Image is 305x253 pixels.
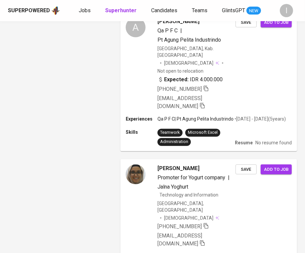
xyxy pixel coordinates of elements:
[157,223,202,230] span: [PHONE_NUMBER]
[255,139,292,146] p: No resume found
[157,116,234,122] p: Qa P F C | Pt Agung Pelita Industrindo
[239,19,253,26] span: Save
[236,18,257,28] button: Save
[157,184,188,190] span: Jalna Yoghurt
[157,174,225,181] span: Promoter for Yogurt company
[280,4,293,17] div: I
[105,7,137,14] b: Superhunter
[157,45,236,58] div: [GEOGRAPHIC_DATA], Kab. [GEOGRAPHIC_DATA]
[157,37,221,43] span: Pt Agung Pelita Industrindo
[192,7,209,15] a: Teams
[157,200,236,213] div: [GEOGRAPHIC_DATA], [GEOGRAPHIC_DATA]
[228,174,230,182] span: |
[157,164,199,172] span: [PERSON_NAME]
[79,7,92,15] a: Jobs
[261,164,292,175] button: Add to job
[126,18,146,37] div: A
[234,116,286,122] p: • [DATE] - [DATE] ( 5 years )
[126,116,157,122] p: Experiences
[157,68,203,74] p: Not open to relocation
[264,166,288,173] span: Add to job
[151,7,177,14] span: Candidates
[157,95,202,109] span: [EMAIL_ADDRESS][DOMAIN_NAME]
[236,164,257,175] button: Save
[159,192,218,198] span: Technology and Information
[164,215,214,221] span: [DEMOGRAPHIC_DATA]
[51,6,60,16] img: app logo
[188,129,218,136] div: Microsoft Excel
[261,18,292,28] button: Add to job
[164,60,214,66] span: [DEMOGRAPHIC_DATA]
[160,139,188,145] div: Administration
[151,7,179,15] a: Candidates
[8,7,50,15] div: Superpowered
[157,76,223,84] div: IDR 4.000.000
[157,27,178,34] span: Qa P F C
[79,7,91,14] span: Jobs
[157,86,202,92] span: [PHONE_NUMBER]
[164,76,189,84] b: Expected:
[239,166,253,173] span: Save
[105,7,138,15] a: Superhunter
[120,12,297,151] a: A[PERSON_NAME]Qa P F C|Pt Agung Pelita Industrindo[GEOGRAPHIC_DATA], Kab. [GEOGRAPHIC_DATA][DEMOG...
[160,129,180,136] div: Teamwork
[8,6,60,16] a: Superpoweredapp logo
[222,7,261,15] a: GlintsGPT NEW
[192,7,207,14] span: Teams
[264,19,288,26] span: Add to job
[222,7,245,14] span: GlintsGPT
[246,8,261,14] span: NEW
[157,18,199,25] span: [PERSON_NAME]
[235,139,253,146] p: Resume
[126,164,146,184] img: 695f90cb7f7cdbf320fd829f83fbf27b.jpg
[126,129,157,135] p: Skills
[157,233,202,247] span: [EMAIL_ADDRESS][DOMAIN_NAME]
[180,27,182,35] span: |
